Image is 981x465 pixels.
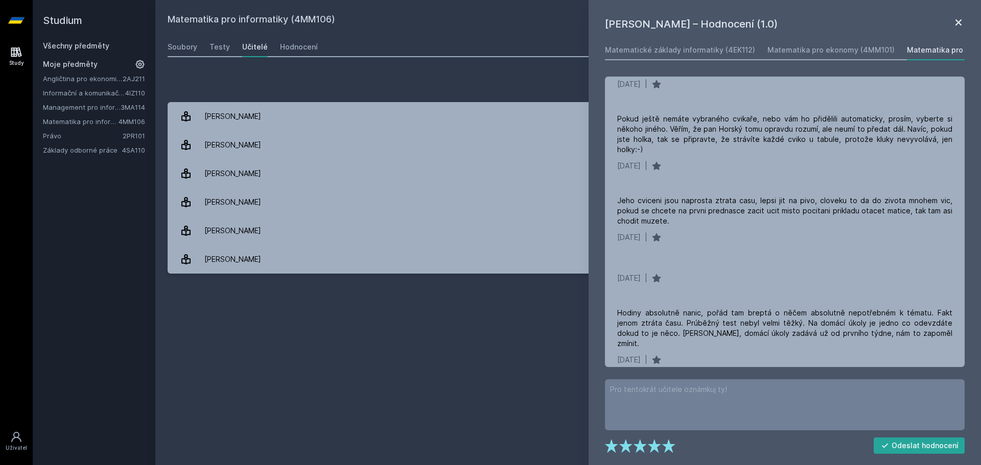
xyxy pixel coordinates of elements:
div: Testy [209,42,230,52]
div: | [645,273,647,283]
a: Uživatel [2,426,31,457]
div: [PERSON_NAME] [204,192,261,212]
a: Testy [209,37,230,57]
div: Soubory [168,42,197,52]
div: [PERSON_NAME] [204,163,261,184]
h2: Matematika pro informatiky (4MM106) [168,12,851,29]
a: 2PR101 [123,132,145,140]
div: [DATE] [617,161,641,171]
a: Učitelé [242,37,268,57]
a: 4SA110 [122,146,145,154]
a: 4IZ110 [125,89,145,97]
a: Angličtina pro ekonomická studia 1 (B2/C1) [43,74,123,84]
a: Hodnocení [280,37,318,57]
a: 4MM106 [119,117,145,126]
div: [DATE] [617,273,641,283]
div: | [645,232,647,242]
a: Všechny předměty [43,41,109,50]
div: [PERSON_NAME] [204,249,261,270]
div: [DATE] [617,79,641,89]
div: [PERSON_NAME] [204,135,261,155]
a: 3MA114 [121,103,145,111]
a: [PERSON_NAME] 10 hodnocení 5.0 [168,216,969,245]
a: Základy odborné práce [43,145,122,155]
a: Matematika pro informatiky [43,116,119,127]
a: [PERSON_NAME] 6 hodnocení 4.3 [168,159,969,188]
a: Právo [43,131,123,141]
div: Hodnocení [280,42,318,52]
a: Management pro informatiky a statistiky [43,102,121,112]
a: 2AJ211 [123,75,145,83]
div: Jeho cviceni jsou naprosta ztrata casu, lepsi jit na pivo, cloveku to da do zivota mnohem vic, po... [617,195,952,226]
div: [PERSON_NAME] [204,106,261,127]
div: Pokud ještě nemáte vybraného cvikaře, nebo vám ho přidělili automaticky, prosím, vyberte si někoh... [617,114,952,155]
a: [PERSON_NAME] 2 hodnocení 5.0 [168,245,969,274]
div: [DATE] [617,232,641,242]
a: Soubory [168,37,197,57]
a: Study [2,41,31,72]
a: [PERSON_NAME] 4 hodnocení 5.0 [168,102,969,131]
div: | [645,161,647,171]
a: [PERSON_NAME] 7 hodnocení 4.4 [168,188,969,216]
a: [PERSON_NAME] 8 hodnocení 1.0 [168,131,969,159]
div: Study [9,59,24,67]
div: Uživatel [6,444,27,452]
div: [PERSON_NAME] [204,221,261,241]
div: | [645,79,647,89]
span: Moje předměty [43,59,98,69]
div: Učitelé [242,42,268,52]
a: Informační a komunikační technologie [43,88,125,98]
